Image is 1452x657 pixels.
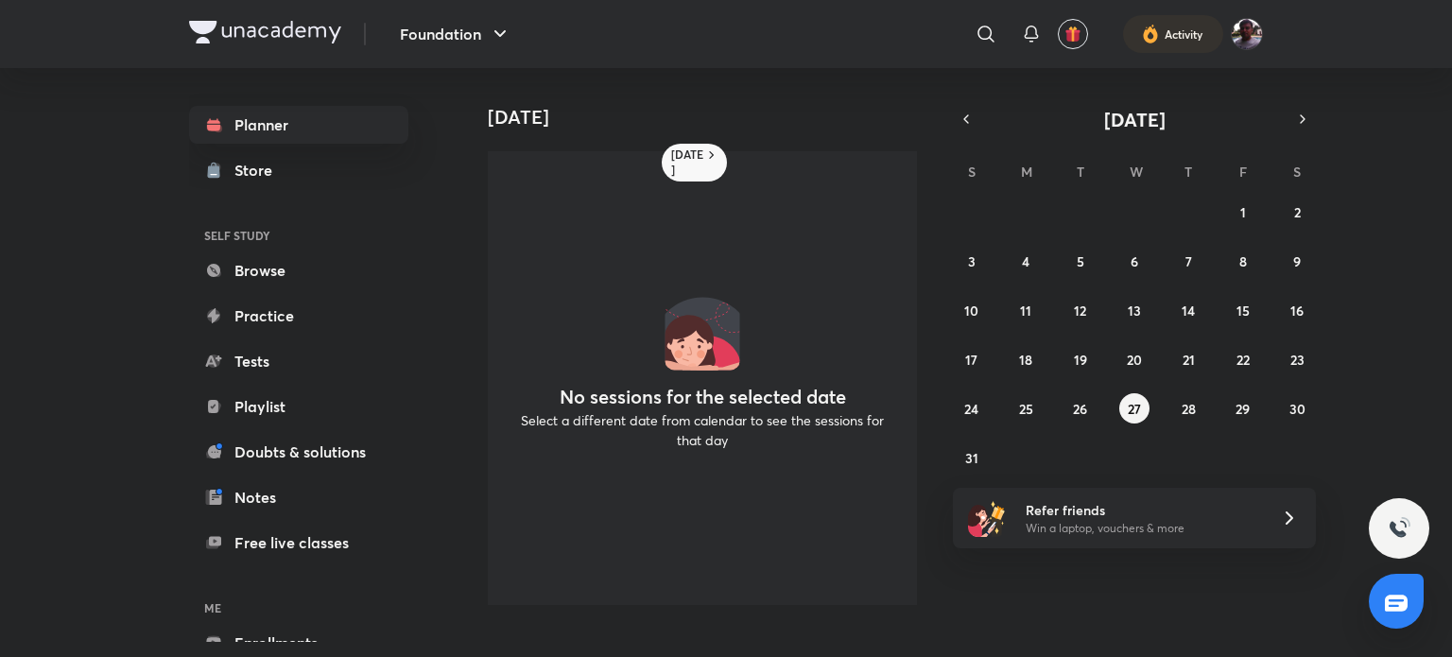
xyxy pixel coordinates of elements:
a: Notes [189,478,408,516]
img: avatar [1064,26,1081,43]
button: August 22, 2025 [1228,344,1258,374]
abbr: August 2, 2025 [1294,203,1301,221]
p: Select a different date from calendar to see the sessions for that day [510,410,894,450]
img: referral [968,499,1006,537]
button: August 11, 2025 [1011,295,1041,325]
button: August 19, 2025 [1065,344,1096,374]
a: Doubts & solutions [189,433,408,471]
button: August 6, 2025 [1119,246,1149,276]
abbr: August 4, 2025 [1022,252,1029,270]
abbr: August 27, 2025 [1128,400,1141,418]
button: Foundation [389,15,523,53]
abbr: August 28, 2025 [1182,400,1196,418]
abbr: August 14, 2025 [1182,302,1195,320]
abbr: August 30, 2025 [1289,400,1305,418]
button: August 14, 2025 [1173,295,1203,325]
img: activity [1142,23,1159,45]
button: August 5, 2025 [1065,246,1096,276]
abbr: August 29, 2025 [1236,400,1250,418]
button: August 1, 2025 [1228,197,1258,227]
a: Browse [189,251,408,289]
abbr: Sunday [968,163,976,181]
abbr: Friday [1239,163,1247,181]
a: Company Logo [189,21,341,48]
a: Planner [189,106,408,144]
a: Practice [189,297,408,335]
abbr: August 7, 2025 [1185,252,1192,270]
abbr: August 16, 2025 [1290,302,1304,320]
abbr: Wednesday [1130,163,1143,181]
button: August 13, 2025 [1119,295,1149,325]
abbr: August 12, 2025 [1074,302,1086,320]
button: August 2, 2025 [1282,197,1312,227]
abbr: Thursday [1184,163,1192,181]
h6: [DATE] [671,147,704,178]
abbr: August 11, 2025 [1020,302,1031,320]
abbr: August 25, 2025 [1019,400,1033,418]
button: August 12, 2025 [1065,295,1096,325]
button: August 16, 2025 [1282,295,1312,325]
h6: SELF STUDY [189,219,408,251]
button: August 7, 2025 [1173,246,1203,276]
button: August 21, 2025 [1173,344,1203,374]
abbr: August 13, 2025 [1128,302,1141,320]
abbr: August 19, 2025 [1074,351,1087,369]
img: No events [665,295,740,371]
abbr: Monday [1021,163,1032,181]
button: August 4, 2025 [1011,246,1041,276]
button: August 20, 2025 [1119,344,1149,374]
button: August 29, 2025 [1228,393,1258,424]
button: August 18, 2025 [1011,344,1041,374]
abbr: August 8, 2025 [1239,252,1247,270]
img: Company Logo [189,21,341,43]
abbr: August 10, 2025 [964,302,978,320]
button: August 3, 2025 [957,246,987,276]
abbr: August 24, 2025 [964,400,978,418]
abbr: August 22, 2025 [1236,351,1250,369]
h6: Refer friends [1026,500,1258,520]
abbr: Tuesday [1077,163,1084,181]
button: August 31, 2025 [957,442,987,473]
a: Tests [189,342,408,380]
a: Store [189,151,408,189]
abbr: August 1, 2025 [1240,203,1246,221]
button: August 25, 2025 [1011,393,1041,424]
button: August 27, 2025 [1119,393,1149,424]
img: ttu [1388,517,1410,540]
abbr: August 20, 2025 [1127,351,1142,369]
abbr: August 26, 2025 [1073,400,1087,418]
abbr: August 21, 2025 [1183,351,1195,369]
button: August 15, 2025 [1228,295,1258,325]
div: Store [234,159,284,182]
abbr: August 5, 2025 [1077,252,1084,270]
button: August 28, 2025 [1173,393,1203,424]
h6: ME [189,592,408,624]
button: August 24, 2025 [957,393,987,424]
button: [DATE] [979,106,1289,132]
h4: [DATE] [488,106,932,129]
p: Win a laptop, vouchers & more [1026,520,1258,537]
button: August 30, 2025 [1282,393,1312,424]
abbr: August 17, 2025 [965,351,977,369]
button: August 10, 2025 [957,295,987,325]
button: August 26, 2025 [1065,393,1096,424]
button: August 8, 2025 [1228,246,1258,276]
button: August 9, 2025 [1282,246,1312,276]
abbr: August 23, 2025 [1290,351,1305,369]
abbr: August 3, 2025 [968,252,976,270]
abbr: August 9, 2025 [1293,252,1301,270]
button: avatar [1058,19,1088,49]
button: August 23, 2025 [1282,344,1312,374]
span: [DATE] [1104,107,1166,132]
a: Playlist [189,388,408,425]
a: Free live classes [189,524,408,562]
abbr: August 31, 2025 [965,449,978,467]
abbr: Saturday [1293,163,1301,181]
img: Tannishtha Dahiya [1231,18,1263,50]
h4: No sessions for the selected date [560,386,846,408]
abbr: August 6, 2025 [1131,252,1138,270]
abbr: August 18, 2025 [1019,351,1032,369]
button: August 17, 2025 [957,344,987,374]
abbr: August 15, 2025 [1236,302,1250,320]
